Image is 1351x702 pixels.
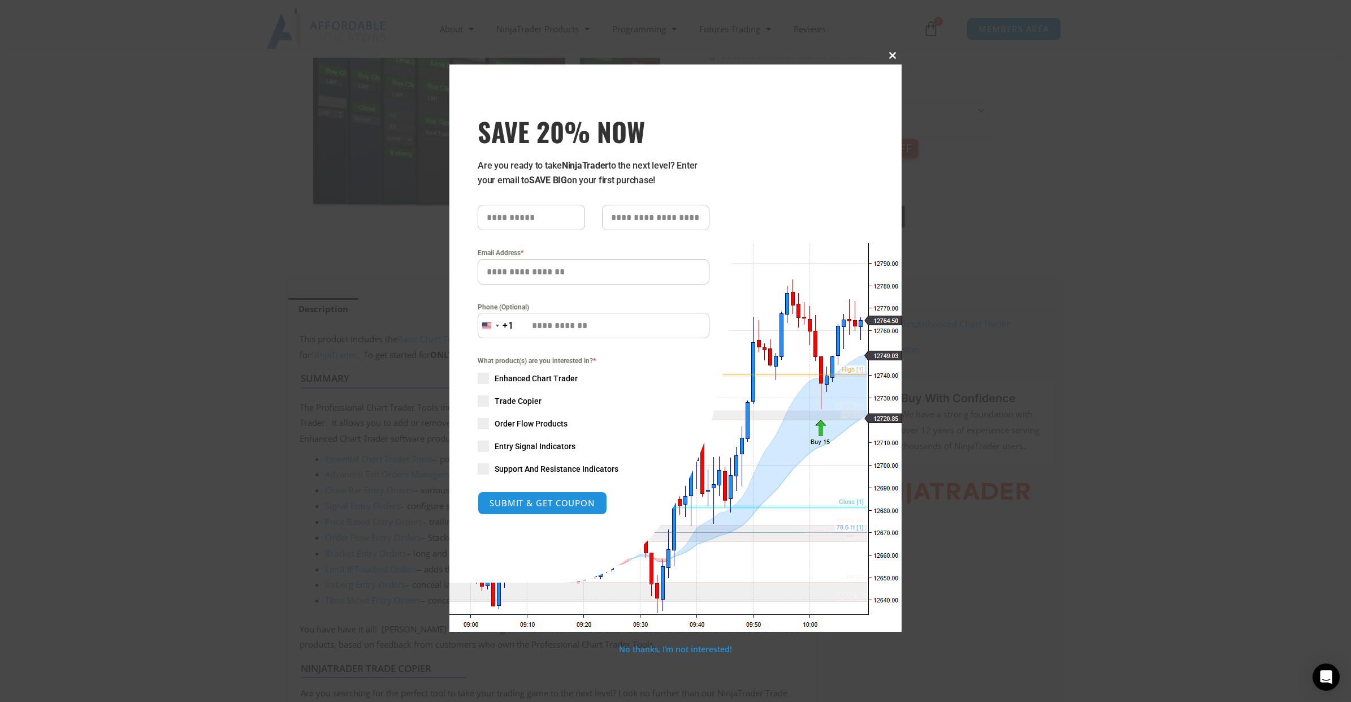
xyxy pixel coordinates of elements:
[503,318,514,333] div: +1
[495,418,568,429] span: Order Flow Products
[478,395,709,407] label: Trade Copier
[478,115,709,147] span: SAVE 20% NOW
[478,355,709,367] span: What product(s) are you interested in?
[478,313,514,338] button: Selected country
[562,160,608,171] strong: NinjaTrader
[529,175,567,186] strong: SAVE BIG
[478,302,709,313] label: Phone (Optional)
[478,158,709,188] p: Are you ready to take to the next level? Enter your email to on your first purchase!
[495,373,578,384] span: Enhanced Chart Trader
[495,395,542,407] span: Trade Copier
[478,463,709,475] label: Support And Resistance Indicators
[1313,664,1340,691] div: Open Intercom Messenger
[478,247,709,259] label: Email Address
[478,418,709,429] label: Order Flow Products
[478,441,709,452] label: Entry Signal Indicators
[495,463,618,475] span: Support And Resistance Indicators
[478,492,607,515] button: SUBMIT & GET COUPON
[495,441,575,452] span: Entry Signal Indicators
[619,644,731,654] a: No thanks, I’m not interested!
[478,373,709,384] label: Enhanced Chart Trader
